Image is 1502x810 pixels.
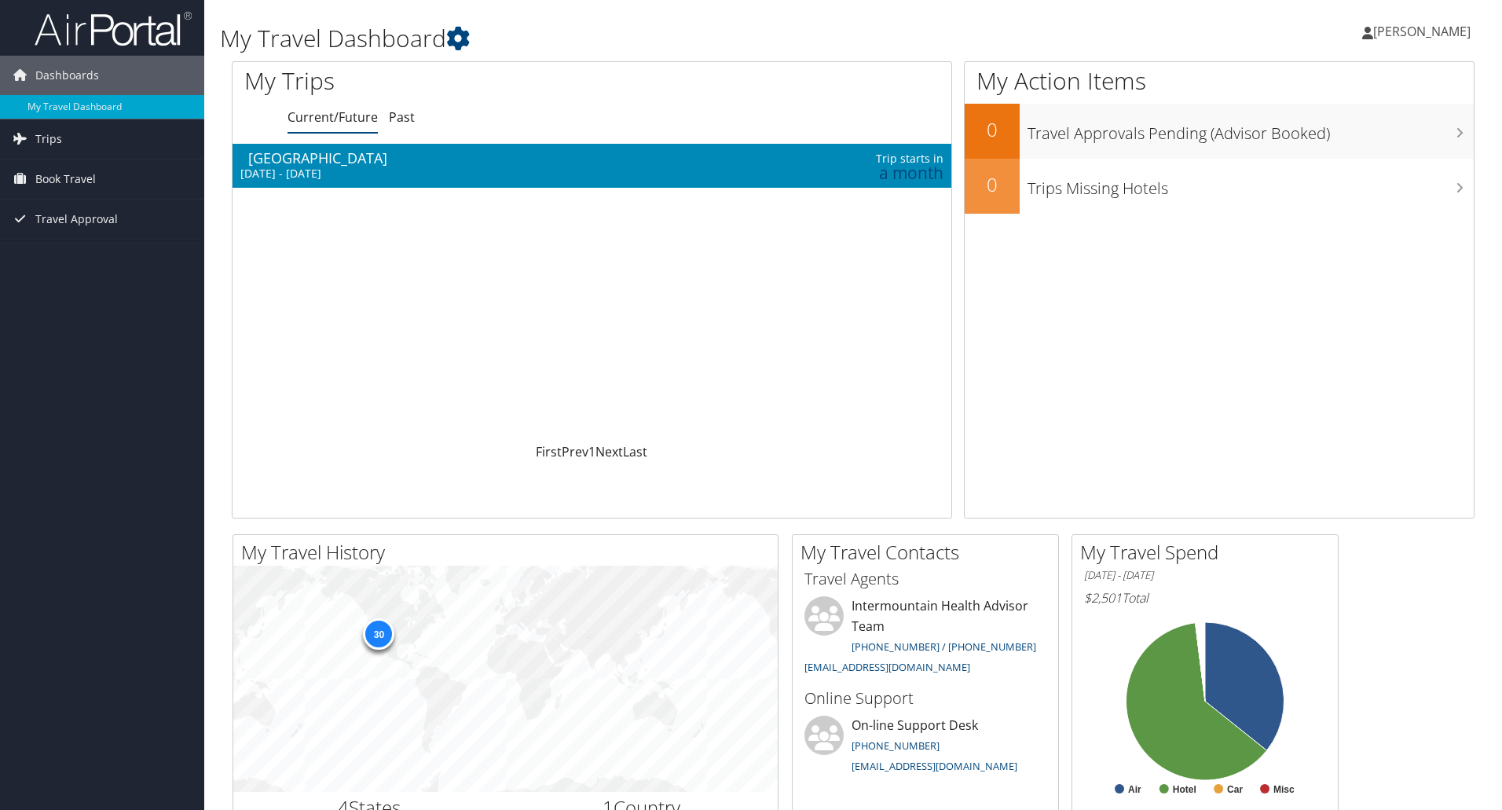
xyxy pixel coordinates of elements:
h2: 0 [965,116,1020,143]
span: $2,501 [1084,589,1122,607]
a: First [536,443,562,460]
h2: 0 [965,171,1020,198]
text: Hotel [1173,784,1196,795]
a: [EMAIL_ADDRESS][DOMAIN_NAME] [804,660,970,674]
h3: Online Support [804,687,1046,709]
h1: My Travel Dashboard [220,22,1064,55]
a: [EMAIL_ADDRESS][DOMAIN_NAME] [852,759,1017,773]
a: [PHONE_NUMBER] / [PHONE_NUMBER] [852,640,1036,654]
img: airportal-logo.png [35,10,192,47]
h3: Travel Agents [804,568,1046,590]
text: Car [1227,784,1243,795]
div: [DATE] - [DATE] [240,167,685,181]
a: Current/Future [288,108,378,126]
a: 0Travel Approvals Pending (Advisor Booked) [965,104,1474,159]
span: Dashboards [35,56,99,95]
li: Intermountain Health Advisor Team [797,596,1054,680]
h6: [DATE] - [DATE] [1084,568,1326,583]
a: Last [623,443,647,460]
span: [PERSON_NAME] [1373,23,1471,40]
h6: Total [1084,589,1326,607]
a: Prev [562,443,588,460]
a: Next [595,443,623,460]
a: Past [389,108,415,126]
a: [PHONE_NUMBER] [852,739,940,753]
span: Travel Approval [35,200,118,239]
a: [PERSON_NAME] [1362,8,1486,55]
span: Trips [35,119,62,159]
text: Air [1128,784,1141,795]
span: Book Travel [35,159,96,199]
div: a month [782,166,943,180]
h2: My Travel Contacts [800,539,1058,566]
h3: Travel Approvals Pending (Advisor Booked) [1028,115,1474,145]
a: 1 [588,443,595,460]
div: Trip starts in [782,152,943,166]
h3: Trips Missing Hotels [1028,170,1474,200]
a: 0Trips Missing Hotels [965,159,1474,214]
h1: My Action Items [965,64,1474,97]
div: [GEOGRAPHIC_DATA] [248,151,693,165]
h2: My Travel Spend [1080,539,1338,566]
div: 30 [363,618,394,650]
h2: My Travel History [241,539,778,566]
h1: My Trips [244,64,640,97]
li: On-line Support Desk [797,716,1054,780]
text: Misc [1273,784,1295,795]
